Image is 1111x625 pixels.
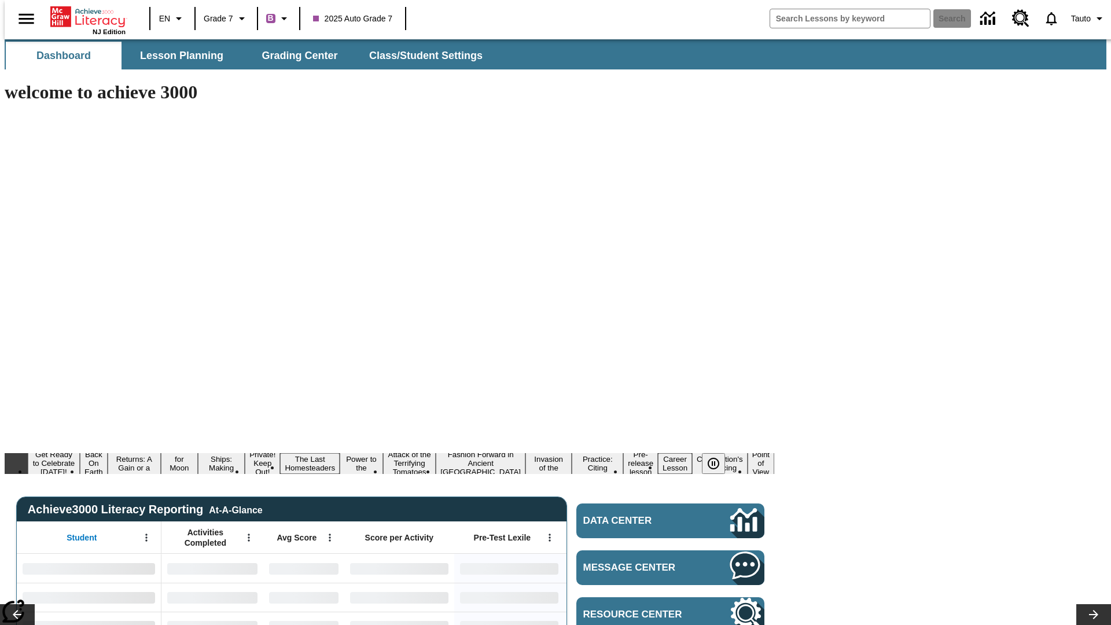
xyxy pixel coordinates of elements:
[436,448,525,478] button: Slide 10 Fashion Forward in Ancient Rome
[1071,13,1091,25] span: Tauto
[5,39,1106,69] div: SubNavbar
[167,527,244,548] span: Activities Completed
[576,503,764,538] a: Data Center
[541,529,558,546] button: Open Menu
[28,503,263,516] span: Achieve3000 Literacy Reporting
[263,583,344,612] div: No Data,
[277,532,317,543] span: Avg Score
[198,444,245,483] button: Slide 5 Cruise Ships: Making Waves
[262,8,296,29] button: Boost Class color is purple. Change class color
[583,562,696,573] span: Message Center
[242,42,358,69] button: Grading Center
[50,4,126,35] div: Home
[108,444,161,483] button: Slide 3 Free Returns: A Gain or a Drain?
[209,503,262,516] div: At-A-Glance
[245,448,280,478] button: Slide 6 Private! Keep Out!
[525,444,572,483] button: Slide 11 The Invasion of the Free CD
[50,5,126,28] a: Home
[280,453,340,474] button: Slide 7 The Last Homesteaders
[262,49,337,62] span: Grading Center
[369,49,483,62] span: Class/Student Settings
[140,49,223,62] span: Lesson Planning
[365,532,434,543] span: Score per Activity
[313,13,393,25] span: 2025 Auto Grade 7
[623,448,658,478] button: Slide 13 Pre-release lesson
[9,2,43,36] button: Open side menu
[770,9,930,28] input: search field
[383,448,436,478] button: Slide 9 Attack of the Terrifying Tomatoes
[576,550,764,585] a: Message Center
[572,444,623,483] button: Slide 12 Mixed Practice: Citing Evidence
[658,453,692,474] button: Slide 14 Career Lesson
[36,49,91,62] span: Dashboard
[67,532,97,543] span: Student
[702,453,737,474] div: Pause
[583,515,691,527] span: Data Center
[204,13,233,25] span: Grade 7
[5,82,774,103] h1: welcome to achieve 3000
[1036,3,1066,34] a: Notifications
[268,11,274,25] span: B
[748,448,774,478] button: Slide 16 Point of View
[240,529,257,546] button: Open Menu
[124,42,240,69] button: Lesson Planning
[5,42,493,69] div: SubNavbar
[474,532,531,543] span: Pre-Test Lexile
[702,453,725,474] button: Pause
[159,13,170,25] span: EN
[93,28,126,35] span: NJ Edition
[1076,604,1111,625] button: Lesson carousel, Next
[360,42,492,69] button: Class/Student Settings
[161,444,198,483] button: Slide 4 Time for Moon Rules?
[321,529,339,546] button: Open Menu
[161,554,263,583] div: No Data,
[28,448,80,478] button: Slide 1 Get Ready to Celebrate Juneteenth!
[1005,3,1036,34] a: Resource Center, Will open in new tab
[692,444,748,483] button: Slide 15 The Constitution's Balancing Act
[583,609,696,620] span: Resource Center
[138,529,155,546] button: Open Menu
[340,444,383,483] button: Slide 8 Solar Power to the People
[1066,8,1111,29] button: Profile/Settings
[973,3,1005,35] a: Data Center
[80,448,108,478] button: Slide 2 Back On Earth
[199,8,253,29] button: Grade: Grade 7, Select a grade
[263,554,344,583] div: No Data,
[154,8,191,29] button: Language: EN, Select a language
[161,583,263,612] div: No Data,
[6,42,122,69] button: Dashboard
